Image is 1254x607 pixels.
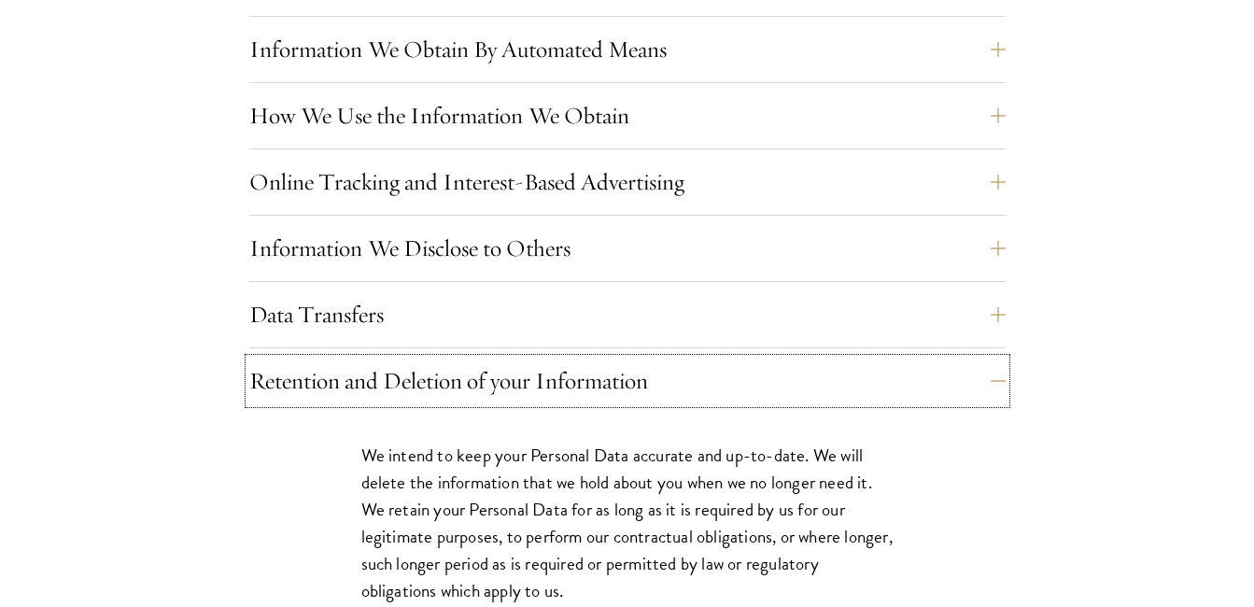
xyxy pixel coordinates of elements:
button: Online Tracking and Interest-Based Advertising [249,160,1006,205]
button: Data Transfers [249,292,1006,337]
button: Information We Obtain By Automated Means [249,27,1006,72]
span: We intend to keep your Personal Data accurate and up-to-date. We will delete the information that... [361,442,893,604]
button: How We Use the Information We Obtain [249,93,1006,138]
button: Information We Disclose to Others [249,226,1006,271]
button: Retention and Deletion of your Information [249,359,1006,403]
